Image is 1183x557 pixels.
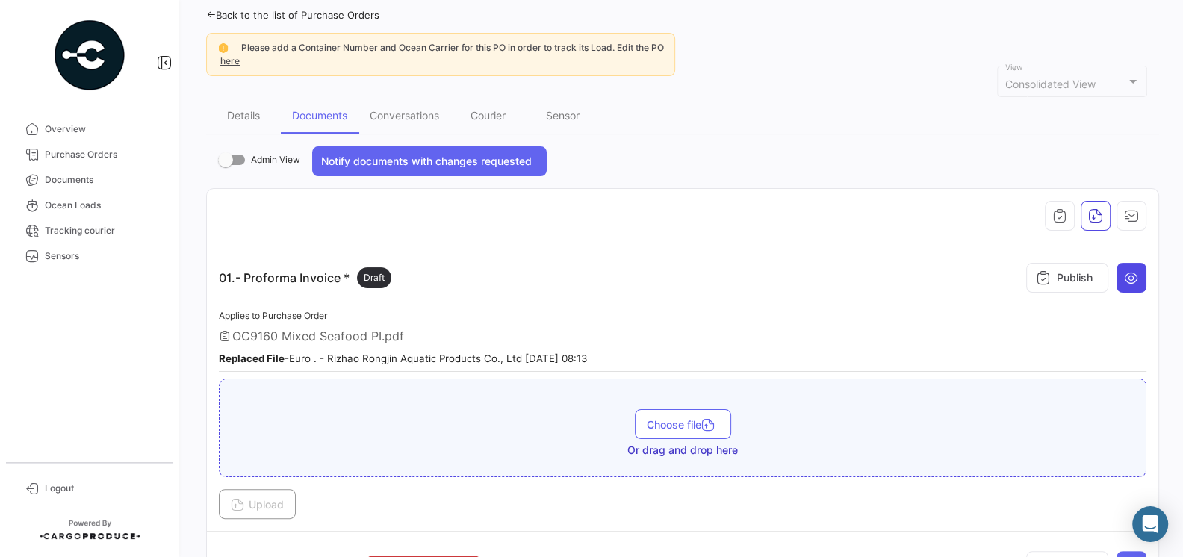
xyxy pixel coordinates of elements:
a: Back to the list of Purchase Orders [206,9,379,21]
span: Logout [45,482,161,495]
a: Documents [12,167,167,193]
span: Upload [231,498,284,511]
button: Choose file [635,409,731,439]
span: Choose file [647,418,719,431]
span: Purchase Orders [45,148,161,161]
b: Replaced File [219,352,285,364]
p: 01.- Proforma Invoice * [219,267,391,288]
span: Please add a Container Number and Ocean Carrier for this PO in order to track its Load. Edit the PO [241,42,664,53]
button: Publish [1026,263,1108,293]
div: Details [227,109,260,122]
div: Documents [292,109,347,122]
span: Sensors [45,249,161,263]
img: powered-by.png [52,18,127,93]
a: here [217,55,243,66]
div: Abrir Intercom Messenger [1132,506,1168,542]
small: - Euro . - Rizhao Rongjin Aquatic Products Co., Ltd [DATE] 08:13 [219,352,587,364]
a: Overview [12,116,167,142]
a: Sensors [12,243,167,269]
span: Tracking courier [45,224,161,237]
span: Consolidated View [1005,78,1096,90]
a: Purchase Orders [12,142,167,167]
span: Admin View [251,151,300,169]
span: Documents [45,173,161,187]
button: Notify documents with changes requested [312,146,547,176]
div: Sensor [546,109,580,122]
span: Or drag and drop here [627,443,738,458]
span: Draft [364,271,385,284]
div: Courier [471,109,506,122]
button: Upload [219,489,296,519]
a: Ocean Loads [12,193,167,218]
span: Overview [45,122,161,136]
span: OC9160 Mixed Seafood PI.pdf [232,329,404,343]
a: Tracking courier [12,218,167,243]
span: Applies to Purchase Order [219,310,327,321]
div: Conversations [370,109,439,122]
span: Ocean Loads [45,199,161,212]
